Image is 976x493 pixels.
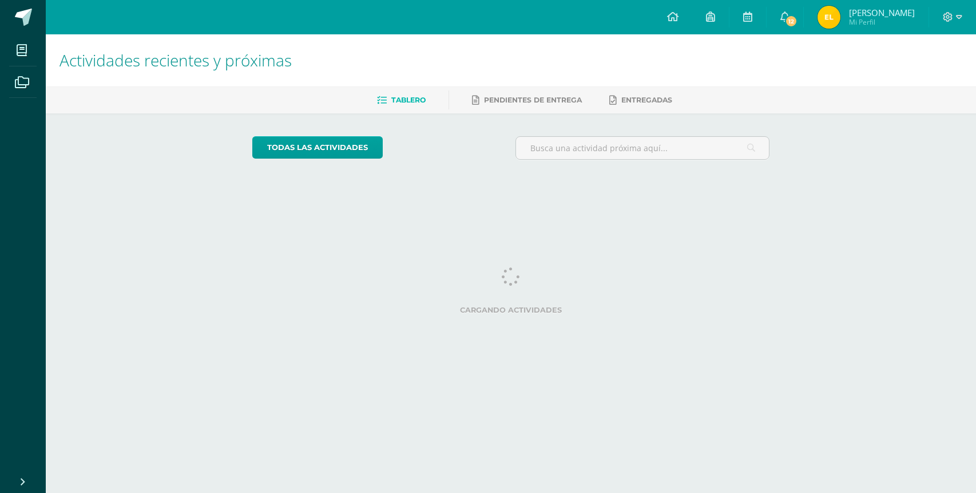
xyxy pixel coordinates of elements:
[516,137,769,159] input: Busca una actividad próxima aquí...
[59,49,292,71] span: Actividades recientes y próximas
[391,96,426,104] span: Tablero
[252,136,383,159] a: todas las Actividades
[621,96,672,104] span: Entregadas
[785,15,798,27] span: 12
[849,17,915,27] span: Mi Perfil
[609,91,672,109] a: Entregadas
[377,91,426,109] a: Tablero
[252,306,770,314] label: Cargando actividades
[484,96,582,104] span: Pendientes de entrega
[849,7,915,18] span: [PERSON_NAME]
[472,91,582,109] a: Pendientes de entrega
[818,6,840,29] img: 5e2cd4cd3dda3d6388df45b6c29225db.png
